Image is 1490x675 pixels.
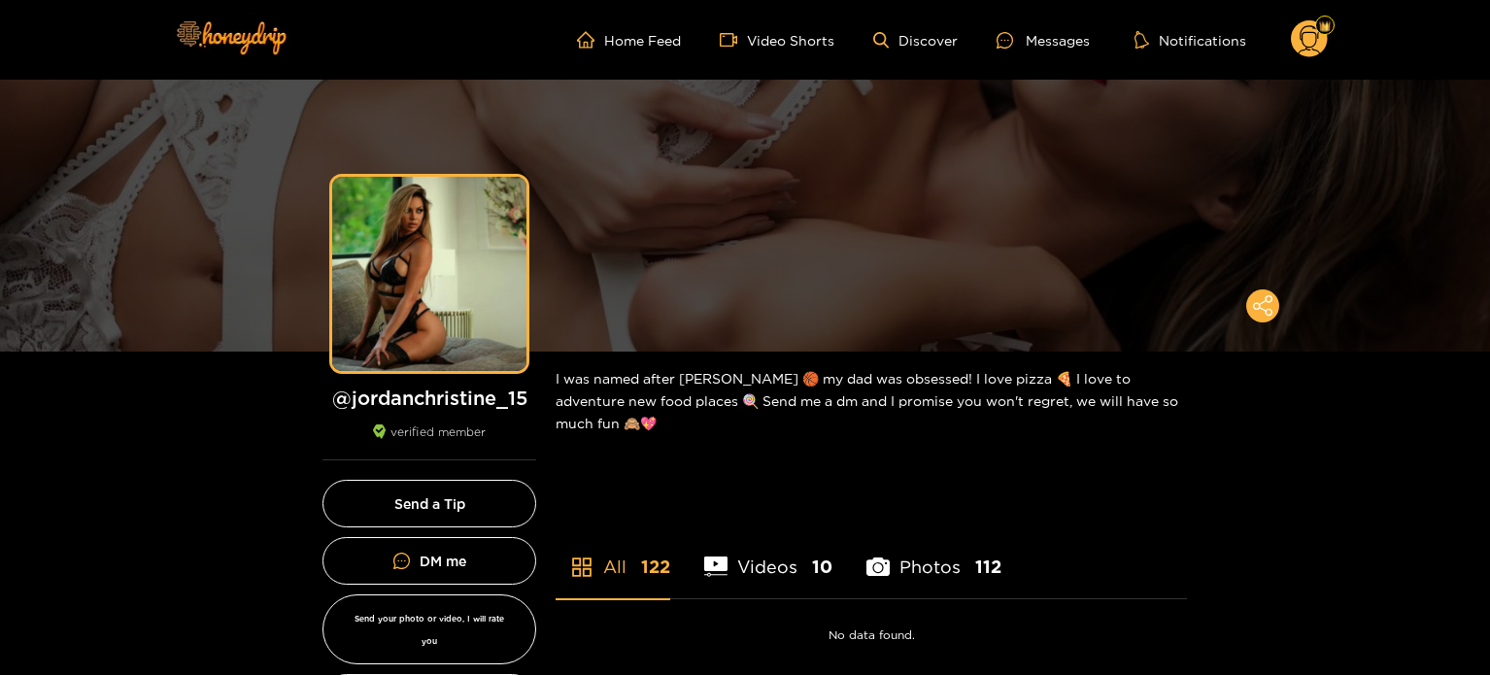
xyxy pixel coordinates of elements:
span: video-camera [720,31,747,49]
a: DM me [322,537,536,585]
li: Photos [866,511,1001,598]
button: Send a Tip [322,480,536,527]
div: Messages [997,29,1090,51]
a: Home Feed [577,31,681,49]
span: appstore [570,556,593,579]
button: Send your photo or video, I will rate you [322,594,536,664]
a: Discover [873,32,958,49]
button: Notifications [1129,30,1252,50]
li: All [556,511,670,598]
span: home [577,31,604,49]
p: No data found. [556,628,1187,642]
span: 112 [975,555,1001,579]
span: 10 [812,555,832,579]
h1: @ jordanchristine_15 [322,386,536,410]
div: verified member [322,424,536,460]
li: Videos [704,511,832,598]
a: Video Shorts [720,31,834,49]
span: 122 [641,555,670,579]
div: I was named after [PERSON_NAME] 🏀 my dad was obsessed! I love pizza 🍕 I love to adventure new foo... [556,352,1187,450]
img: Fan Level [1319,20,1331,32]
